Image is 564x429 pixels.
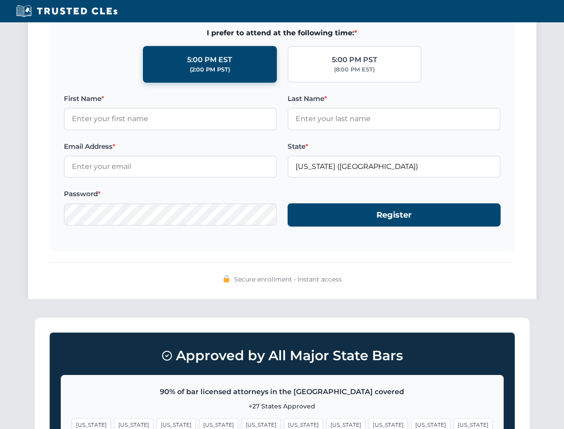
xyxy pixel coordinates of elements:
[64,93,277,104] label: First Name
[64,156,277,178] input: Enter your email
[223,275,230,282] img: 🔒
[13,4,120,18] img: Trusted CLEs
[187,54,232,66] div: 5:00 PM EST
[288,93,501,104] label: Last Name
[72,401,493,411] p: +27 States Approved
[64,108,277,130] input: Enter your first name
[288,108,501,130] input: Enter your last name
[288,141,501,152] label: State
[288,203,501,227] button: Register
[64,141,277,152] label: Email Address
[64,27,501,39] span: I prefer to attend at the following time:
[288,156,501,178] input: California (CA)
[64,189,277,199] label: Password
[332,54,377,66] div: 5:00 PM PST
[334,65,375,74] div: (8:00 PM EST)
[190,65,230,74] div: (2:00 PM PST)
[72,386,493,398] p: 90% of bar licensed attorneys in the [GEOGRAPHIC_DATA] covered
[61,344,504,368] h3: Approved by All Major State Bars
[234,274,342,284] span: Secure enrollment • Instant access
